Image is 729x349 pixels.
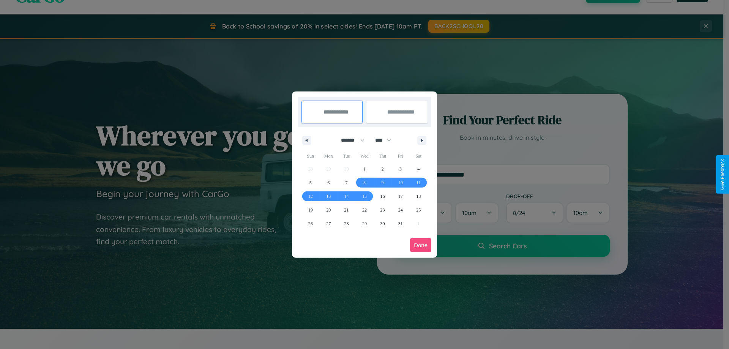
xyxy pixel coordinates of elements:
button: 15 [355,190,373,203]
span: 12 [308,190,313,203]
span: 3 [399,162,402,176]
button: 19 [301,203,319,217]
button: 12 [301,190,319,203]
button: 30 [374,217,391,231]
span: 16 [380,190,385,203]
button: 8 [355,176,373,190]
button: 10 [391,176,409,190]
span: Fri [391,150,409,162]
span: Sun [301,150,319,162]
button: 27 [319,217,337,231]
button: 4 [410,162,428,176]
button: Done [410,238,431,252]
button: 14 [338,190,355,203]
span: 19 [308,203,313,217]
span: 7 [346,176,348,190]
button: 22 [355,203,373,217]
span: 20 [326,203,331,217]
button: 24 [391,203,409,217]
span: 25 [416,203,421,217]
span: 21 [344,203,349,217]
button: 6 [319,176,337,190]
span: 28 [344,217,349,231]
span: 13 [326,190,331,203]
span: Sat [410,150,428,162]
span: 5 [309,176,312,190]
span: 18 [416,190,421,203]
button: 2 [374,162,391,176]
button: 23 [374,203,391,217]
button: 9 [374,176,391,190]
span: Mon [319,150,337,162]
span: 8 [363,176,366,190]
span: 2 [381,162,383,176]
span: 27 [326,217,331,231]
span: 6 [327,176,330,190]
button: 17 [391,190,409,203]
span: 4 [417,162,420,176]
span: 14 [344,190,349,203]
button: 20 [319,203,337,217]
button: 16 [374,190,391,203]
button: 18 [410,190,428,203]
button: 3 [391,162,409,176]
button: 1 [355,162,373,176]
span: 26 [308,217,313,231]
span: 31 [398,217,403,231]
span: 1 [363,162,366,176]
span: 23 [380,203,385,217]
button: 25 [410,203,428,217]
span: 9 [381,176,383,190]
div: Give Feedback [720,159,725,190]
button: 29 [355,217,373,231]
span: Tue [338,150,355,162]
button: 26 [301,217,319,231]
button: 21 [338,203,355,217]
button: 13 [319,190,337,203]
span: 30 [380,217,385,231]
span: 15 [362,190,367,203]
span: 11 [416,176,421,190]
span: Wed [355,150,373,162]
button: 28 [338,217,355,231]
span: 24 [398,203,403,217]
span: 29 [362,217,367,231]
button: 7 [338,176,355,190]
span: 17 [398,190,403,203]
span: 22 [362,203,367,217]
span: 10 [398,176,403,190]
button: 31 [391,217,409,231]
button: 11 [410,176,428,190]
span: Thu [374,150,391,162]
button: 5 [301,176,319,190]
